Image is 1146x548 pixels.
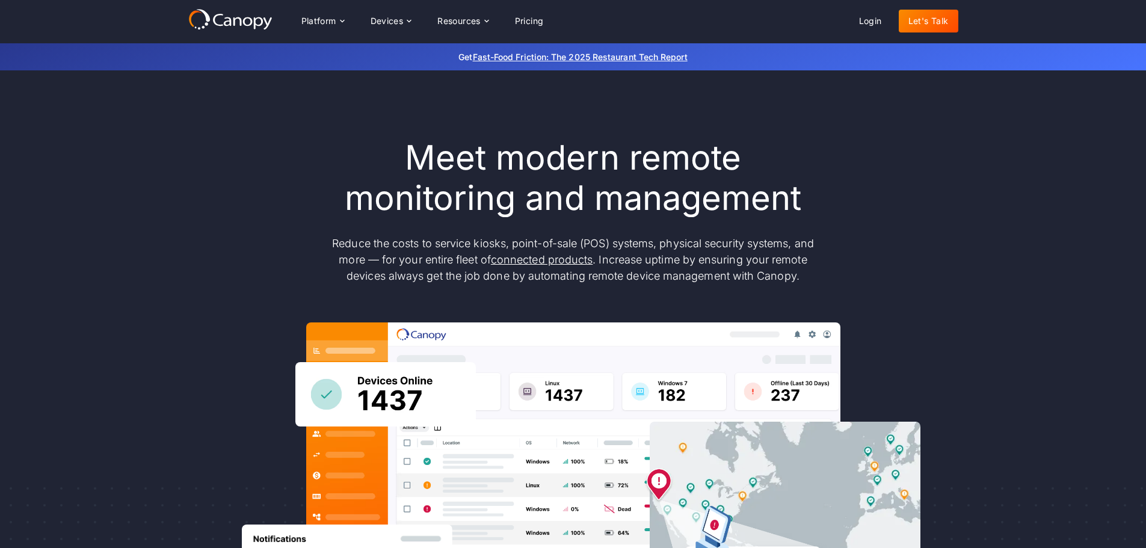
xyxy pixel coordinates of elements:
[437,17,481,25] div: Resources
[473,52,688,62] a: Fast-Food Friction: The 2025 Restaurant Tech Report
[321,138,826,218] h1: Meet modern remote monitoring and management
[295,362,476,426] img: Canopy sees how many devices are online
[361,9,421,33] div: Devices
[301,17,336,25] div: Platform
[505,10,553,32] a: Pricing
[371,17,404,25] div: Devices
[849,10,892,32] a: Login
[321,235,826,284] p: Reduce the costs to service kiosks, point-of-sale (POS) systems, physical security systems, and m...
[279,51,868,63] p: Get
[428,9,498,33] div: Resources
[899,10,958,32] a: Let's Talk
[292,9,354,33] div: Platform
[491,253,593,266] a: connected products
